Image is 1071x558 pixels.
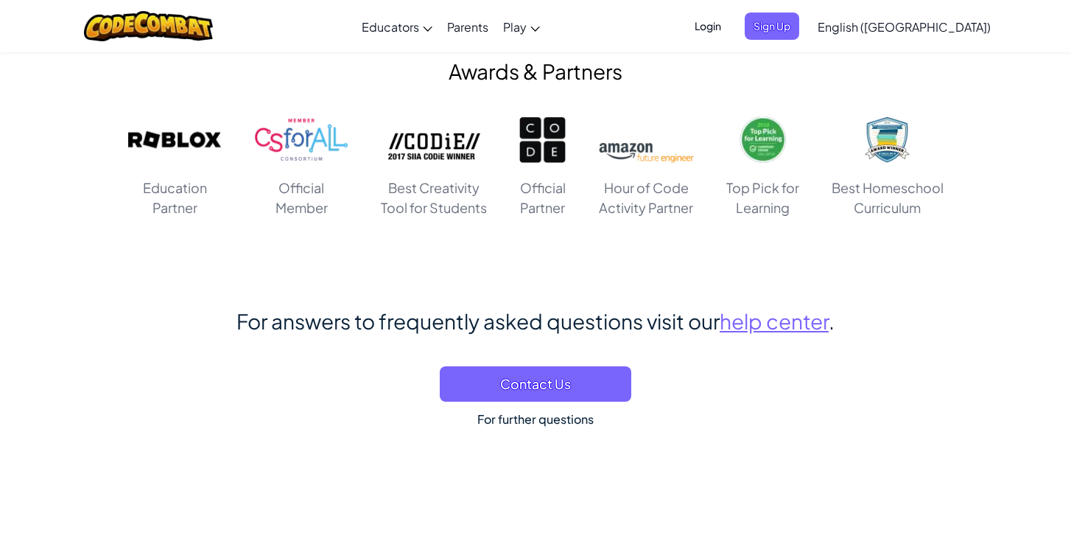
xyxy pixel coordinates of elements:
img: CodeCombat logo [84,11,213,41]
a: English ([GEOGRAPHIC_DATA]) [810,7,998,46]
span: Educators [362,19,419,35]
a: Play [496,7,547,46]
button: Sign Up [745,13,799,40]
img: Image [254,116,348,163]
div: Official [275,178,328,198]
div: Official [520,178,566,198]
div: Top Pick for [726,178,799,198]
img: Image [740,116,786,163]
span: For answers to frequently asked questions visit our [236,308,720,334]
div: Partner [520,198,566,217]
div: Partner [143,198,207,217]
span: Play [503,19,527,35]
img: Image [519,116,566,163]
div: Curriculum [832,198,944,217]
button: Login [686,13,730,40]
img: Image [127,116,222,163]
div: Activity Partner [599,198,693,217]
div: Tool for Students [381,198,487,217]
span: English ([GEOGRAPHIC_DATA]) [818,19,991,35]
a: Parents [440,7,496,46]
a: help center [720,308,829,334]
div: Education [143,178,207,198]
div: Best Homeschool [832,178,944,198]
div: Hour of Code [599,178,693,198]
span: For further questions [477,411,594,427]
span: . [829,308,835,334]
img: Image [387,116,482,163]
img: Image [599,116,694,163]
div: Best Creativity [381,178,487,198]
button: Contact Us [440,366,631,402]
img: Image [864,116,910,163]
a: Educators [354,7,440,46]
div: Member [275,198,328,217]
h2: Awards & Partners [116,56,955,87]
div: Learning [726,198,799,217]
